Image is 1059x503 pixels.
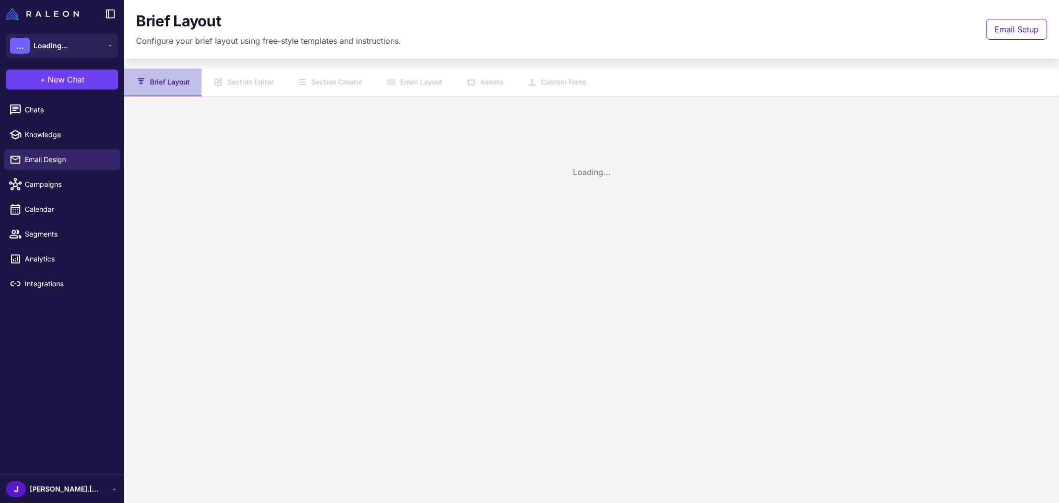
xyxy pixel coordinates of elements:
span: Segments [25,229,112,240]
span: [PERSON_NAME].[PERSON_NAME] [30,484,99,495]
a: Email Design [4,149,120,170]
button: ...Loading... [6,34,118,58]
span: Campaigns [25,179,112,190]
a: Knowledge [4,124,120,145]
button: +New Chat [6,70,118,89]
a: Segments [4,224,120,245]
button: Email Setup [986,19,1047,40]
span: + [40,74,46,85]
div: Loading... [573,166,611,178]
div: J [6,481,26,497]
span: Calendar [25,204,112,215]
span: Email Setup [994,23,1039,35]
img: Raleon Logo [6,8,79,20]
span: Loading... [34,40,68,51]
span: Email Design [25,154,112,165]
a: Raleon Logo [6,8,83,20]
span: Chats [25,104,112,115]
a: Analytics [4,249,120,269]
a: Integrations [4,273,120,294]
span: Knowledge [25,129,112,140]
a: Campaigns [4,174,120,195]
a: Calendar [4,199,120,220]
span: Analytics [25,253,112,264]
h1: Brief Layout [136,12,221,31]
span: New Chat [48,74,84,85]
button: Brief Layout [124,69,202,96]
p: Configure your brief layout using free-style templates and instructions. [136,35,401,47]
div: ... [10,38,30,54]
a: Chats [4,99,120,120]
span: Integrations [25,278,112,289]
